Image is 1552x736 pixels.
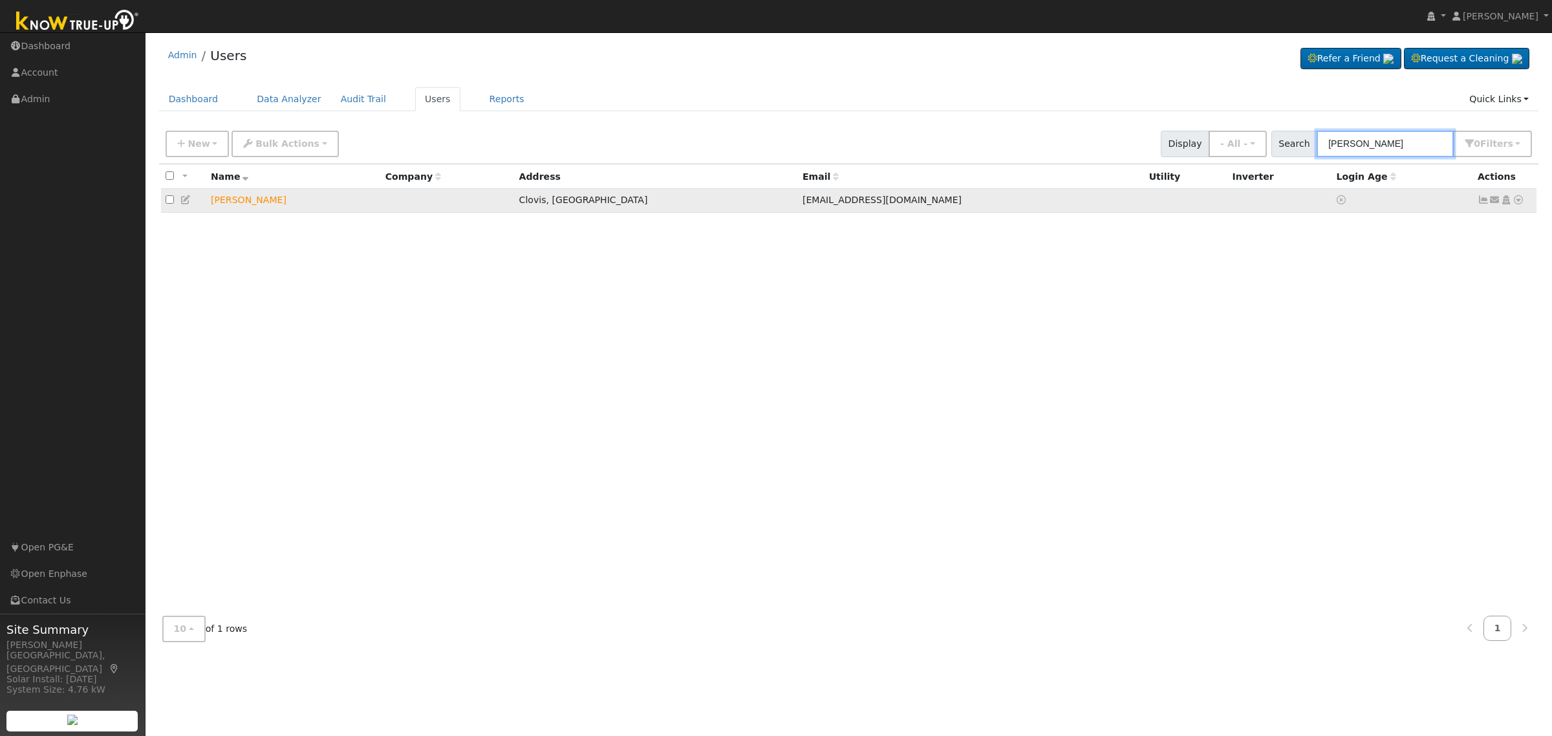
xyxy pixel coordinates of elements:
[1149,170,1223,184] div: Utility
[415,87,460,111] a: Users
[162,616,248,642] span: of 1 rows
[210,48,246,63] a: Users
[1463,11,1538,21] span: [PERSON_NAME]
[1337,171,1396,182] span: Days since last login
[109,664,120,674] a: Map
[1480,138,1513,149] span: Filter
[1161,131,1209,157] span: Display
[174,623,187,634] span: 10
[180,195,192,205] a: Edit User
[1300,48,1401,70] a: Refer a Friend
[1383,54,1394,64] img: retrieve
[166,131,230,157] button: New
[211,171,249,182] span: Name
[1478,170,1532,184] div: Actions
[331,87,396,111] a: Audit Trail
[1483,616,1512,641] a: 1
[803,171,839,182] span: Email
[385,171,441,182] span: Company name
[67,715,78,725] img: retrieve
[168,50,197,60] a: Admin
[1478,195,1489,205] a: Not connected
[1317,131,1454,157] input: Search
[480,87,534,111] a: Reports
[255,138,319,149] span: Bulk Actions
[6,649,138,676] div: [GEOGRAPHIC_DATA], [GEOGRAPHIC_DATA]
[247,87,331,111] a: Data Analyzer
[1500,195,1512,205] a: Login As
[6,638,138,652] div: [PERSON_NAME]
[10,7,145,36] img: Know True-Up
[1233,170,1328,184] div: Inverter
[1460,87,1538,111] a: Quick Links
[188,138,210,149] span: New
[1507,138,1513,149] span: s
[1209,131,1267,157] button: - All -
[1512,54,1522,64] img: retrieve
[6,673,138,686] div: Solar Install: [DATE]
[803,195,962,205] span: [EMAIL_ADDRESS][DOMAIN_NAME]
[206,189,381,213] td: Lead
[162,616,206,642] button: 10
[159,87,228,111] a: Dashboard
[6,621,138,638] span: Site Summary
[1513,193,1524,207] a: Other actions
[1271,131,1317,157] span: Search
[1337,195,1348,205] a: No login access
[1489,193,1501,207] a: singhsra@sbcglobal.net
[6,683,138,697] div: System Size: 4.76 kW
[519,170,793,184] div: Address
[1453,131,1532,157] button: 0Filters
[515,189,798,213] td: Clovis, [GEOGRAPHIC_DATA]
[1404,48,1529,70] a: Request a Cleaning
[232,131,338,157] button: Bulk Actions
